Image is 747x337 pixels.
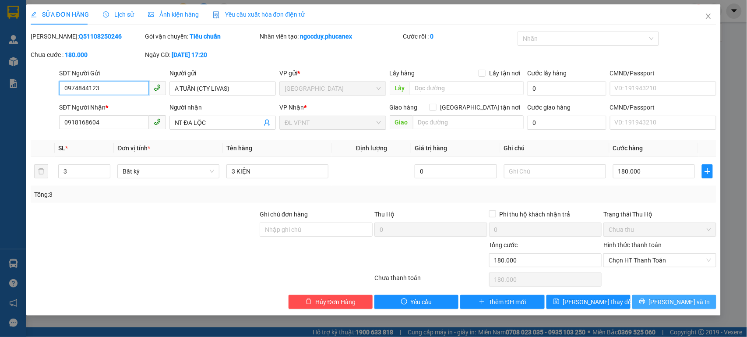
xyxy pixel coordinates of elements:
div: [PERSON_NAME]: [31,32,144,41]
span: Định lượng [356,145,387,152]
span: Bất kỳ [123,165,214,178]
span: Thu Hộ [374,211,395,218]
label: Hình thức thanh toán [603,241,662,248]
b: 180.000 [65,51,88,58]
div: SĐT Người Nhận [59,103,166,112]
b: [DATE] 17:20 [172,51,207,58]
span: save [553,298,560,305]
input: Ghi Chú [504,164,606,178]
div: CMND/Passport [610,103,717,112]
span: picture [148,11,154,18]
span: Giao [390,115,413,129]
button: delete [34,164,48,178]
span: ĐL Quận 5 [285,82,381,95]
span: phone [154,84,161,91]
div: Trạng thái Thu Hộ [603,209,716,219]
b: Q51108250246 [79,33,122,40]
b: Tiêu chuẩn [190,33,221,40]
img: icon [213,11,220,18]
div: SĐT Người Gửi [59,68,166,78]
input: Cước giao hàng [527,116,606,130]
span: [PERSON_NAME] và In [649,297,710,307]
span: Chưa thu [609,223,711,236]
span: user-add [264,119,271,126]
span: [PERSON_NAME] thay đổi [563,297,633,307]
div: Ngày GD: [145,50,258,60]
input: VD: Bàn, Ghế [226,164,328,178]
th: Ghi chú [500,140,610,157]
div: Nhân viên tạo: [260,32,401,41]
span: Lấy tận nơi [486,68,524,78]
button: plus [702,164,713,178]
button: printer[PERSON_NAME] và In [632,295,716,309]
span: SL [58,145,65,152]
b: ngocduy.phucanex [300,33,352,40]
b: 0 [430,33,433,40]
span: Giá trị hàng [415,145,447,152]
span: printer [639,298,645,305]
span: Lịch sử [103,11,134,18]
button: save[PERSON_NAME] thay đổi [546,295,631,309]
input: Dọc đường [413,115,524,129]
span: Hủy Đơn Hàng [315,297,356,307]
button: plusThêm ĐH mới [460,295,544,309]
div: Chưa cước : [31,50,144,60]
span: Chọn HT Thanh Toán [609,254,711,267]
span: delete [306,298,312,305]
span: SỬA ĐƠN HÀNG [31,11,89,18]
button: deleteHủy Đơn Hàng [289,295,373,309]
button: Close [696,4,721,29]
span: Lấy hàng [390,70,415,77]
span: exclamation-circle [401,298,407,305]
span: close-circle [706,258,712,263]
span: Ảnh kiện hàng [148,11,199,18]
span: down [103,172,108,177]
div: CMND/Passport [610,68,717,78]
div: Người gửi [169,68,276,78]
input: Dọc đường [410,81,524,95]
span: Decrease Value [100,171,110,178]
span: VP Nhận [279,104,304,111]
div: Cước rồi : [403,32,516,41]
span: close [705,13,712,20]
span: [GEOGRAPHIC_DATA] tận nơi [437,103,524,112]
span: Yêu cầu xuất hóa đơn điện tử [213,11,305,18]
div: Người nhận [169,103,276,112]
span: Lấy [390,81,410,95]
span: ĐL VPNT [285,116,381,129]
span: Yêu cầu [411,297,432,307]
span: Increase Value [100,165,110,171]
span: Phí thu hộ khách nhận trả [496,209,574,219]
span: plus [702,168,712,175]
span: up [103,166,108,171]
input: Cước lấy hàng [527,82,606,96]
span: Thêm ĐH mới [489,297,526,307]
span: plus [479,298,485,305]
span: Cước hàng [613,145,643,152]
div: Tổng: 3 [34,190,289,199]
span: clock-circle [103,11,109,18]
span: phone [154,118,161,125]
label: Ghi chú đơn hàng [260,211,308,218]
button: exclamation-circleYêu cầu [374,295,458,309]
div: Chưa thanh toán [373,273,488,288]
label: Cước lấy hàng [527,70,567,77]
span: Đơn vị tính [117,145,150,152]
span: Tổng cước [489,241,518,248]
div: VP gửi [279,68,386,78]
span: Tên hàng [226,145,252,152]
span: edit [31,11,37,18]
label: Cước giao hàng [527,104,571,111]
div: Gói vận chuyển: [145,32,258,41]
input: Ghi chú đơn hàng [260,223,373,237]
span: Giao hàng [390,104,418,111]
